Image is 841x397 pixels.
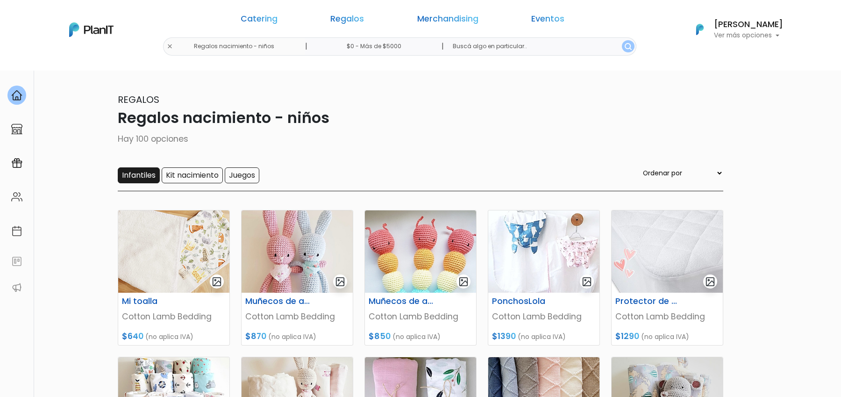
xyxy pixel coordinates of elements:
[167,43,173,50] img: close-6986928ebcb1d6c9903e3b54e860dbc4d054630f23adef3a32610726dff6a82b.svg
[615,331,639,342] span: $1290
[11,158,22,169] img: campaigns-02234683943229c281be62815700db0a1741e53638e28bf9629b52c665b00959.svg
[24,56,164,75] div: J
[492,331,516,342] span: $1390
[445,37,636,56] input: Buscá algo en particular..
[24,65,164,124] div: PLAN IT Ya probaste PlanitGO? Vas a poder automatizarlas acciones de todo el año. Escribinos para...
[684,17,783,42] button: PlanIt Logo [PERSON_NAME] Ver más opciones
[615,310,719,323] p: Cotton Lamb Bedding
[118,210,230,346] a: gallery-light Mi toalla Cotton Lamb Bedding $640 (no aplica IVA)
[245,310,349,323] p: Cotton Lamb Bedding
[364,210,477,346] a: gallery-light Muñecos de apego: Ciempiés sonajero Cotton Lamb Bedding $850 (no aplica IVA)
[458,276,469,287] img: gallery-light
[518,332,566,341] span: (no aplica IVA)
[241,210,353,346] a: gallery-light Muñecos de apego: Cottonbunny Cotton Lamb Bedding $870 (no aplica IVA)
[242,210,353,293] img: thumb_cotton_bunny.jpg
[330,15,364,26] a: Regalos
[531,15,564,26] a: Eventos
[33,76,60,84] strong: PLAN IT
[369,331,391,342] span: $850
[11,90,22,101] img: home-e721727adea9d79c4d83392d1f703f7f8bce08238fde08b1acbfd93340b81755.svg
[582,276,592,287] img: gallery-light
[488,210,600,346] a: gallery-light PonchosLola Cotton Lamb Bedding $1390 (no aplica IVA)
[11,191,22,202] img: people-662611757002400ad9ed0e3c099ab2801c6687ba6c219adb57efc949bc21e19d.svg
[11,225,22,237] img: calendar-87d922413cdce8b2cf7b7f5f62616a5cf9e4887200fb71536465627b3292af00.svg
[162,167,223,183] input: Kit nacimiento
[363,296,440,306] h6: Muñecos de apego: Ciempiés sonajero
[612,210,723,293] img: thumb_protector_colchon.jpg
[625,43,632,50] img: search_button-432b6d5273f82d61273b3651a40e1bd1b912527efae98b1b7a1b2c0702e16a8d.svg
[225,167,259,183] input: Juegos
[118,210,229,293] img: thumb_multiuso.png
[116,296,193,306] h6: Mi toalla
[611,210,723,346] a: gallery-light Protector de colchón Cotton Lamb Bedding $1290 (no aplica IVA)
[11,256,22,267] img: feedback-78b5a0c8f98aac82b08bfc38622c3050aee476f2c9584af64705fc4e61158814.svg
[122,331,143,342] span: $640
[268,332,316,341] span: (no aplica IVA)
[145,71,159,85] i: keyboard_arrow_down
[118,107,723,129] p: Regalos nacimiento - niños
[335,276,346,287] img: gallery-light
[690,19,710,40] img: PlanIt Logo
[492,310,596,323] p: Cotton Lamb Bedding
[85,47,103,65] img: user_d58e13f531133c46cb30575f4d864daf.jpeg
[159,140,178,152] i: send
[11,282,22,293] img: partners-52edf745621dab592f3b2c58e3bca9d71375a7ef29c3b500c9f145b62cc070d4.svg
[610,296,686,306] h6: Protector de colchón
[365,210,476,293] img: thumb_cienpies__1_.jpg
[486,296,563,306] h6: PonchosLola
[118,93,723,107] p: Regalos
[305,41,307,52] p: |
[705,276,716,287] img: gallery-light
[417,15,478,26] a: Merchandising
[392,332,441,341] span: (no aplica IVA)
[122,310,226,323] p: Cotton Lamb Bedding
[488,210,599,293] img: thumb_Ponchos.jpg
[240,296,316,306] h6: Muñecos de apego: Cottonbunny
[49,142,143,152] span: ¡Escríbenos!
[33,86,156,117] p: Ya probaste PlanitGO? Vas a poder automatizarlas acciones de todo el año. Escribinos para saber más!
[641,332,689,341] span: (no aplica IVA)
[241,15,278,26] a: Catering
[145,332,193,341] span: (no aplica IVA)
[143,140,159,152] i: insert_emoticon
[714,32,783,39] p: Ver más opciones
[75,56,94,75] img: user_04fe99587a33b9844688ac17b531be2b.png
[69,22,114,37] img: PlanIt Logo
[118,133,723,145] p: Hay 100 opciones
[442,41,444,52] p: |
[212,276,222,287] img: gallery-light
[369,310,472,323] p: Cotton Lamb Bedding
[94,56,113,75] span: J
[714,21,783,29] h6: [PERSON_NAME]
[245,331,266,342] span: $870
[11,123,22,135] img: marketplace-4ceaa7011d94191e9ded77b95e3339b90024bf715f7c57f8cf31f2d8c509eaba.svg
[118,167,160,183] input: Infantiles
